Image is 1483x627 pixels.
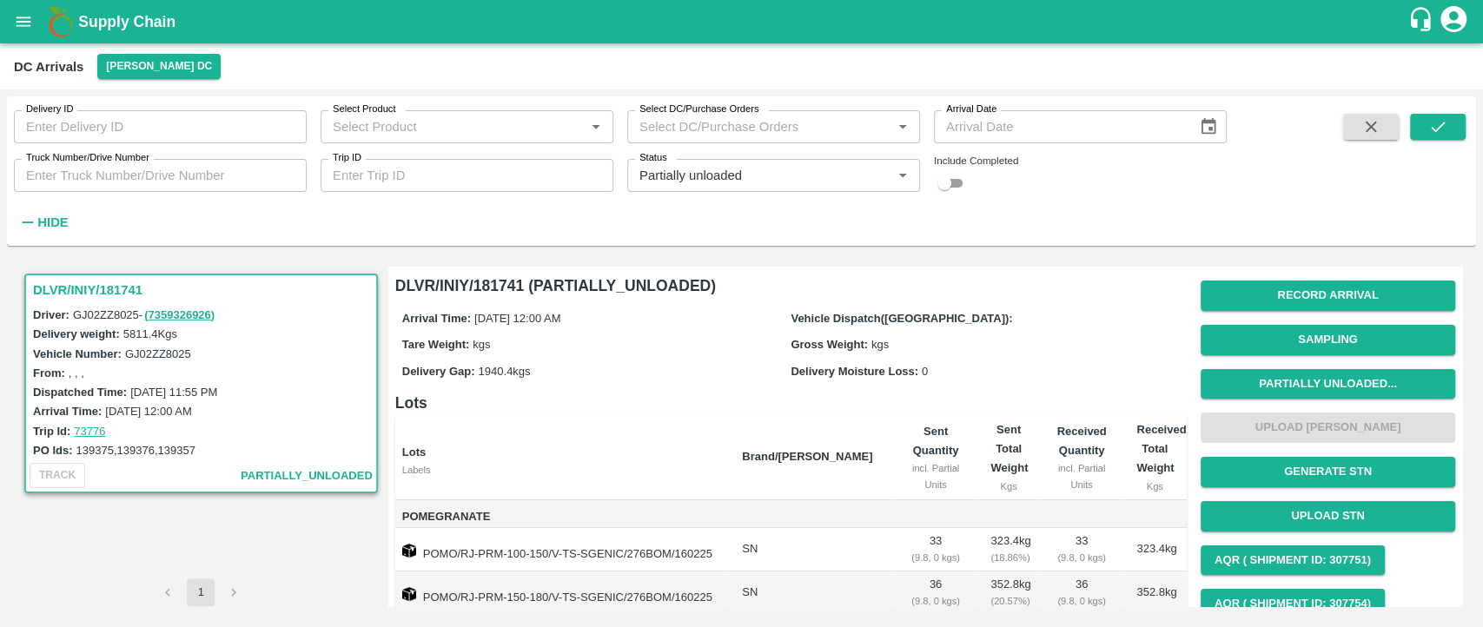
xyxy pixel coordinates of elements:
input: Enter Delivery ID [14,110,307,143]
div: ( 9.8, 0 kgs) [1055,550,1109,565]
label: 139375,139376,139357 [76,444,195,457]
label: From: [33,366,65,379]
label: 5811.4 Kgs [123,327,177,340]
div: incl. Partial Units [909,460,963,492]
img: logo [43,4,78,39]
td: 323.4 kg [977,528,1041,571]
b: Received Quantity [1057,425,1107,457]
span: partially_unloaded [241,466,373,486]
div: DC Arrivals [14,56,83,78]
button: AQR ( Shipment Id: 307751) [1201,545,1385,576]
b: Sent Quantity [913,425,959,457]
label: Tare Weight: [402,338,470,351]
label: Delivery ID [26,102,73,116]
b: Sent Total Weight [990,423,1028,475]
span: 1940.4 kgs [479,365,531,378]
input: Arrival Date [934,110,1185,143]
a: 73776 [74,425,105,438]
img: box [402,587,416,601]
span: 0 [922,365,928,378]
button: AQR ( Shipment Id: 307754) [1201,589,1385,619]
b: Lots [402,445,426,459]
label: [DATE] 12:00 AM [105,405,191,418]
div: incl. Partial Units [1055,460,1109,492]
b: Received Total Weight [1136,423,1186,475]
span: Pomegranate [402,507,729,527]
input: Select Product [326,115,579,138]
span: kgs [871,338,889,351]
input: Select delivery status [632,164,864,187]
label: Gross Weight: [791,338,868,351]
td: 352.8 kg [977,571,1041,615]
label: Arrival Time: [402,312,471,325]
strong: Hide [37,215,68,229]
span: [DATE] 12:00 AM [474,312,560,325]
td: POMO/RJ-PRM-100-150/V-TS-SGENIC/276BOM/160225 [395,528,729,571]
td: 33 [1041,528,1123,571]
input: Enter Truck Number/Drive Number [14,159,307,192]
button: Generate STN [1201,457,1455,487]
div: ( 18.86 %) [990,550,1027,565]
button: Partially Unloaded... [1201,369,1455,399]
div: ( 9.8, 0 kgs) [1055,593,1109,609]
label: Trip Id: [33,425,70,438]
button: Record Arrival [1201,280,1455,311]
label: Trip ID [333,151,361,165]
span: kgs [473,338,490,351]
button: open drawer [3,2,43,42]
button: Choose date [1192,110,1225,143]
td: POMO/RJ-PRM-150-180/V-TS-SGENIC/276BOM/160225 [395,571,729,615]
label: Delivery Moisture Loss: [791,365,918,378]
h3: DLVR/INIY/181741 [33,279,374,301]
td: SN [728,571,894,615]
button: Open [891,164,914,187]
label: [DATE] 11:55 PM [130,386,217,399]
input: Enter Trip ID [321,159,613,192]
div: account of current user [1438,3,1469,40]
div: Kgs [990,478,1027,494]
div: ( 20.57 %) [990,593,1027,609]
label: Select DC/Purchase Orders [639,102,758,116]
div: customer-support [1407,6,1438,37]
nav: pagination navigation [151,578,250,606]
div: Kgs [1136,478,1173,494]
td: 36 [895,571,977,615]
b: Brand/[PERSON_NAME] [742,450,872,463]
input: Select DC/Purchase Orders [632,115,864,138]
label: Select Product [333,102,395,116]
label: Truck Number/Drive Number [26,151,149,165]
button: Sampling [1201,325,1455,355]
label: Arrival Time: [33,405,102,418]
button: Open [585,115,607,138]
td: 36 [1041,571,1123,615]
div: Labels [402,462,729,478]
button: Upload STN [1201,501,1455,531]
span: GJ02ZZ8025 - [73,308,216,321]
td: 33 [895,528,977,571]
td: 352.8 kg [1122,571,1187,615]
button: Select DC [97,54,221,79]
label: Vehicle Number: [33,347,122,360]
label: Vehicle Dispatch([GEOGRAPHIC_DATA]): [791,312,1012,325]
label: Delivery Gap: [402,365,475,378]
div: ( 9.8, 0 kgs) [909,593,963,609]
label: GJ02ZZ8025 [125,347,191,360]
h6: Lots [395,391,1187,415]
div: Include Completed [934,153,1227,168]
a: (7359326926) [144,308,215,321]
label: PO Ids: [33,444,73,457]
div: ( 9.8, 0 kgs) [909,550,963,565]
label: Status [639,151,667,165]
td: SN [728,528,894,571]
a: Supply Chain [78,10,1407,34]
label: Delivery weight: [33,327,120,340]
label: Dispatched Time: [33,386,127,399]
h6: DLVR/INIY/181741 (PARTIALLY_UNLOADED) [395,274,1187,298]
label: Driver: [33,308,70,321]
img: box [402,544,416,558]
button: Hide [14,208,73,237]
label: , , , [69,366,84,379]
button: Open [891,115,914,138]
b: Supply Chain [78,13,175,30]
label: Arrival Date [946,102,996,116]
